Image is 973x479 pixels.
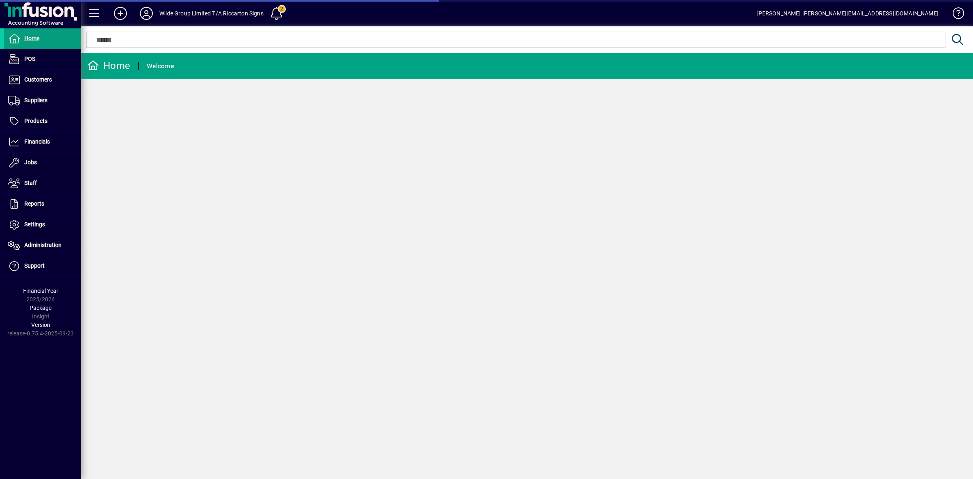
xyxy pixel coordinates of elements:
[147,60,174,73] div: Welcome
[24,242,62,248] span: Administration
[4,49,81,69] a: POS
[159,7,264,20] div: Wilde Group Limited T/A Riccarton Signs
[24,35,39,41] span: Home
[24,56,35,62] span: POS
[4,173,81,193] a: Staff
[24,118,47,124] span: Products
[87,59,130,72] div: Home
[4,132,81,152] a: Financials
[24,221,45,228] span: Settings
[4,90,81,111] a: Suppliers
[4,235,81,256] a: Administration
[133,6,159,21] button: Profile
[4,153,81,173] a: Jobs
[107,6,133,21] button: Add
[31,322,50,328] span: Version
[4,70,81,90] a: Customers
[23,288,58,294] span: Financial Year
[4,194,81,214] a: Reports
[24,180,37,186] span: Staff
[757,7,939,20] div: [PERSON_NAME] [PERSON_NAME][EMAIL_ADDRESS][DOMAIN_NAME]
[24,97,47,103] span: Suppliers
[4,215,81,235] a: Settings
[947,2,963,28] a: Knowledge Base
[4,256,81,276] a: Support
[4,111,81,131] a: Products
[30,305,51,311] span: Package
[24,159,37,165] span: Jobs
[24,138,50,145] span: Financials
[24,200,44,207] span: Reports
[24,262,45,269] span: Support
[24,76,52,83] span: Customers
